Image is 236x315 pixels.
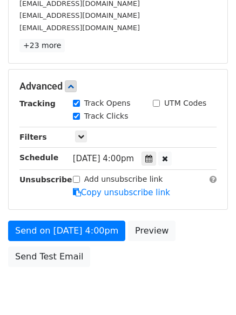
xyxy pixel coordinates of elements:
label: UTM Codes [164,98,206,109]
small: [EMAIL_ADDRESS][DOMAIN_NAME] [19,11,140,19]
label: Track Clicks [84,111,129,122]
strong: Filters [19,133,47,141]
a: Preview [128,221,176,241]
label: Track Opens [84,98,131,109]
strong: Unsubscribe [19,175,72,184]
a: +23 more [19,39,65,52]
small: [EMAIL_ADDRESS][DOMAIN_NAME] [19,24,140,32]
h5: Advanced [19,80,217,92]
span: [DATE] 4:00pm [73,154,134,163]
a: Send on [DATE] 4:00pm [8,221,125,241]
strong: Schedule [19,153,58,162]
a: Send Test Email [8,246,90,267]
iframe: Chat Widget [182,263,236,315]
label: Add unsubscribe link [84,174,163,185]
a: Copy unsubscribe link [73,188,170,197]
strong: Tracking [19,99,56,108]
